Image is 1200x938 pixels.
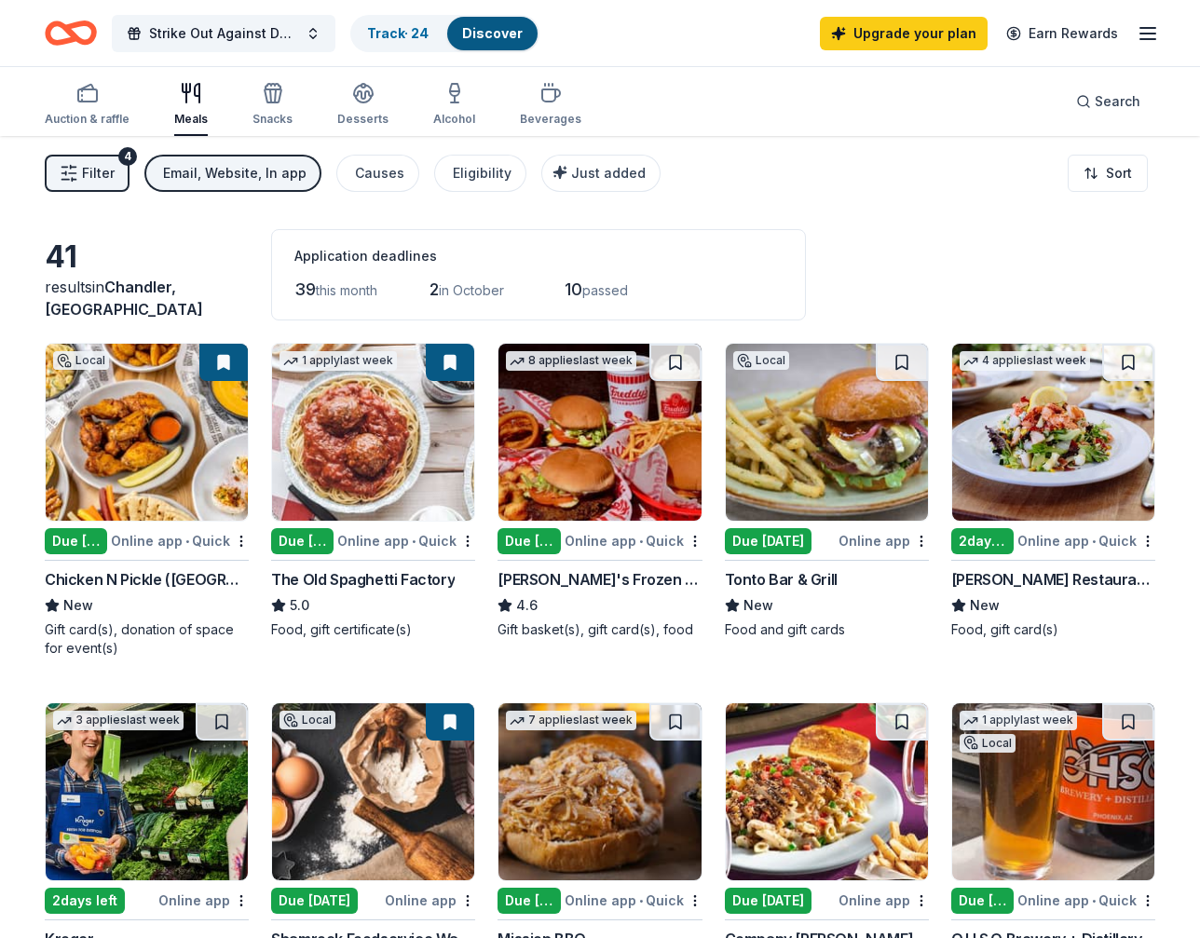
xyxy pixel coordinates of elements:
div: Snacks [252,112,293,127]
div: Online app Quick [565,529,702,552]
div: Due [DATE] [45,528,107,554]
div: Auction & raffle [45,112,130,127]
button: Causes [336,155,419,192]
a: Earn Rewards [995,17,1129,50]
div: Food and gift cards [725,620,929,639]
div: 4 [118,147,137,166]
div: Food, gift card(s) [951,620,1155,639]
div: Online app Quick [1017,889,1155,912]
span: • [639,893,643,908]
img: Image for Cameron Mitchell Restaurants [952,344,1154,521]
a: Image for Tonto Bar & GrillLocalDue [DATE]Online appTonto Bar & GrillNewFood and gift cards [725,343,929,639]
span: • [412,534,416,549]
span: this month [316,282,377,298]
button: Just added [541,155,661,192]
div: 7 applies last week [506,711,636,730]
button: Beverages [520,75,581,136]
div: Due [DATE] [271,528,334,554]
div: Local [960,734,1016,753]
button: Meals [174,75,208,136]
a: Image for Cameron Mitchell Restaurants4 applieslast week2days leftOnline app•Quick[PERSON_NAME] R... [951,343,1155,639]
button: Alcohol [433,75,475,136]
div: Online app [158,889,249,912]
div: Online app Quick [337,529,475,552]
div: Online app [839,529,929,552]
div: Email, Website, In app [163,162,307,184]
div: Due [DATE] [951,888,1014,914]
img: Image for Tonto Bar & Grill [726,344,928,521]
div: Desserts [337,112,389,127]
div: Online app Quick [1017,529,1155,552]
a: Discover [462,25,523,41]
button: Desserts [337,75,389,136]
span: 10 [565,279,582,299]
span: • [1092,893,1096,908]
div: Chicken N Pickle ([GEOGRAPHIC_DATA]) [45,568,249,591]
span: New [743,594,773,617]
div: Gift card(s), donation of space for event(s) [45,620,249,658]
div: Application deadlines [294,245,783,267]
div: The Old Spaghetti Factory [271,568,455,591]
div: Eligibility [453,162,511,184]
img: Image for Company Brinker [726,703,928,880]
button: Sort [1068,155,1148,192]
a: Track· 24 [367,25,429,41]
span: • [639,534,643,549]
div: Beverages [520,112,581,127]
img: Image for Mission BBQ [498,703,701,880]
div: Meals [174,112,208,127]
span: in [45,278,203,319]
div: 1 apply last week [280,351,397,371]
div: Causes [355,162,404,184]
button: Filter4 [45,155,130,192]
span: Search [1095,90,1140,113]
span: Sort [1106,162,1132,184]
a: Image for Freddy's Frozen Custard & Steakburgers8 applieslast weekDue [DATE]Online app•Quick[PERS... [498,343,702,639]
a: Image for Chicken N Pickle (Glendale)LocalDue [DATE]Online app•QuickChicken N Pickle ([GEOGRAPHIC... [45,343,249,658]
div: Local [280,711,335,729]
div: Alcohol [433,112,475,127]
div: Local [53,351,109,370]
div: Local [733,351,789,370]
span: Chandler, [GEOGRAPHIC_DATA] [45,278,203,319]
button: Strike Out Against Domestic Violence [112,15,335,52]
span: passed [582,282,628,298]
img: Image for Freddy's Frozen Custard & Steakburgers [498,344,701,521]
div: 3 applies last week [53,711,184,730]
img: Image for Shamrock Foodservice Warehouse [272,703,474,880]
div: [PERSON_NAME] Restaurants [951,568,1155,591]
span: 5.0 [290,594,309,617]
button: Auction & raffle [45,75,130,136]
button: Track· 24Discover [350,15,539,52]
a: Image for The Old Spaghetti Factory1 applylast weekDue [DATE]Online app•QuickThe Old Spaghetti Fa... [271,343,475,639]
div: results [45,276,249,320]
button: Eligibility [434,155,526,192]
div: Online app Quick [111,529,249,552]
button: Email, Website, In app [144,155,321,192]
div: Due [DATE] [271,888,358,914]
div: Online app [385,889,475,912]
button: Search [1061,83,1155,120]
img: Image for O.H.S.O Brewery + Distillery [952,703,1154,880]
div: 4 applies last week [960,351,1090,371]
div: Due [DATE] [725,888,811,914]
div: Due [DATE] [498,888,560,914]
div: Online app Quick [565,889,702,912]
a: Upgrade your plan [820,17,988,50]
div: 8 applies last week [506,351,636,371]
img: Image for Chicken N Pickle (Glendale) [46,344,248,521]
div: 41 [45,238,249,276]
span: 4.6 [516,594,538,617]
div: 1 apply last week [960,711,1077,730]
div: Online app [839,889,929,912]
button: Snacks [252,75,293,136]
span: Just added [571,165,646,181]
span: Filter [82,162,115,184]
span: • [1092,534,1096,549]
div: Tonto Bar & Grill [725,568,838,591]
img: Image for Kroger [46,703,248,880]
span: 2 [430,279,439,299]
div: 2 days left [45,888,125,914]
a: Home [45,11,97,55]
div: Gift basket(s), gift card(s), food [498,620,702,639]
